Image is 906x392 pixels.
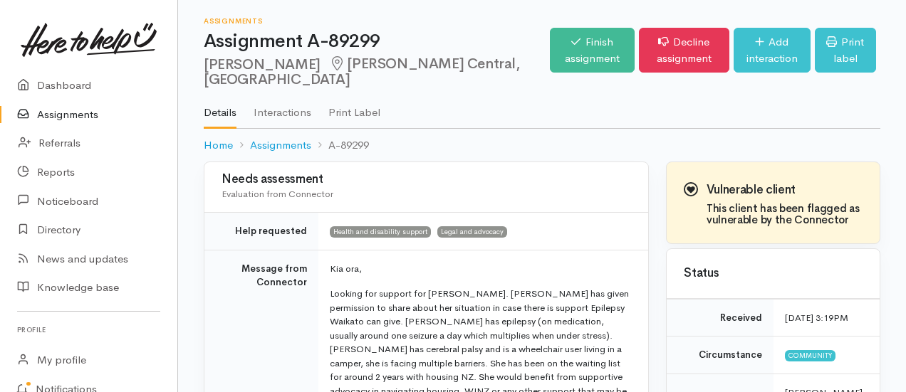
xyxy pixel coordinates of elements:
[684,267,863,280] h3: Status
[204,213,318,250] td: Help requested
[204,137,233,154] a: Home
[204,31,550,52] h1: Assignment A-89299
[222,173,631,186] h3: Needs assessment
[204,55,520,88] span: [PERSON_NAME] Central, [GEOGRAPHIC_DATA]
[204,129,880,162] nav: breadcrumb
[639,28,729,73] a: Decline assignment
[815,28,876,73] a: Print label
[785,350,835,361] span: Community
[667,337,774,374] td: Circumstance
[550,28,634,73] a: Finish assignment
[250,137,311,154] a: Assignments
[330,262,631,276] p: Kia ora,
[707,184,863,197] h3: Vulnerable client
[707,203,863,226] h4: This client has been flagged as vulnerable by the Connector
[204,56,550,88] h2: [PERSON_NAME]
[311,137,369,154] li: A-89299
[204,17,550,25] h6: Assignments
[667,299,774,337] td: Received
[330,226,431,238] span: Health and disability support
[254,88,311,127] a: Interactions
[785,312,848,324] time: [DATE] 3:19PM
[17,320,160,339] h6: Profile
[328,88,380,127] a: Print Label
[734,28,811,73] a: Add interaction
[437,226,507,238] span: Legal and advocacy
[222,188,333,200] span: Evaluation from Connector
[204,88,236,129] a: Details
